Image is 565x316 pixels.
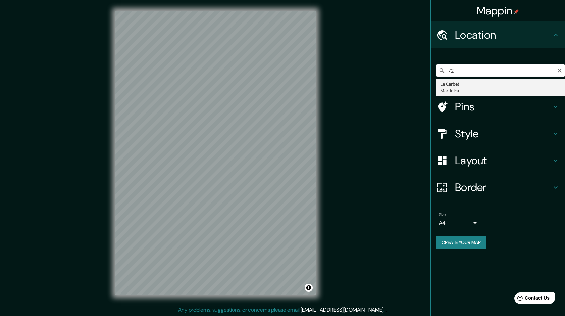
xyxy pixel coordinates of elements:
div: Le Carbet [440,81,561,87]
input: Pick your city or area [436,64,565,77]
div: Border [431,174,565,201]
div: A4 [439,218,479,228]
div: Martinica [440,87,561,94]
h4: Mappin [477,4,519,17]
button: Create your map [436,236,486,249]
label: Size [439,212,446,218]
p: Any problems, suggestions, or concerns please email . [178,306,384,314]
a: [EMAIL_ADDRESS][DOMAIN_NAME] [301,306,383,313]
button: Clear [557,67,562,73]
h4: Style [455,127,552,140]
button: Toggle attribution [305,284,313,292]
div: Pins [431,93,565,120]
h4: Layout [455,154,552,167]
h4: Location [455,28,552,42]
div: . [386,306,387,314]
h4: Border [455,181,552,194]
div: Style [431,120,565,147]
div: Location [431,21,565,48]
canvas: Map [115,11,316,295]
h4: Pins [455,100,552,114]
div: . [384,306,386,314]
div: Layout [431,147,565,174]
iframe: Help widget launcher [505,290,558,309]
img: pin-icon.png [514,9,519,14]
